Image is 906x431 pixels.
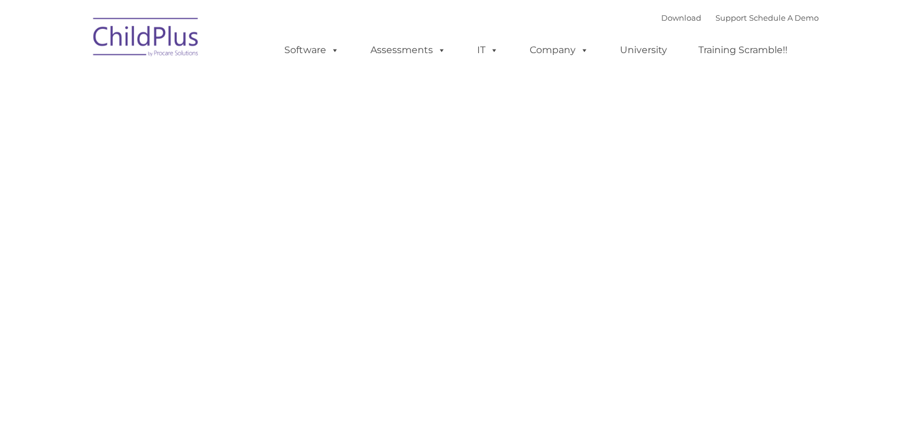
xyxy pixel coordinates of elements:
a: IT [465,38,510,62]
a: Schedule A Demo [749,13,819,22]
a: Software [273,38,351,62]
a: Training Scramble!! [687,38,799,62]
img: ChildPlus by Procare Solutions [87,9,205,68]
a: University [608,38,679,62]
a: Company [518,38,600,62]
font: | [661,13,819,22]
a: Support [715,13,747,22]
a: Assessments [359,38,458,62]
a: Download [661,13,701,22]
